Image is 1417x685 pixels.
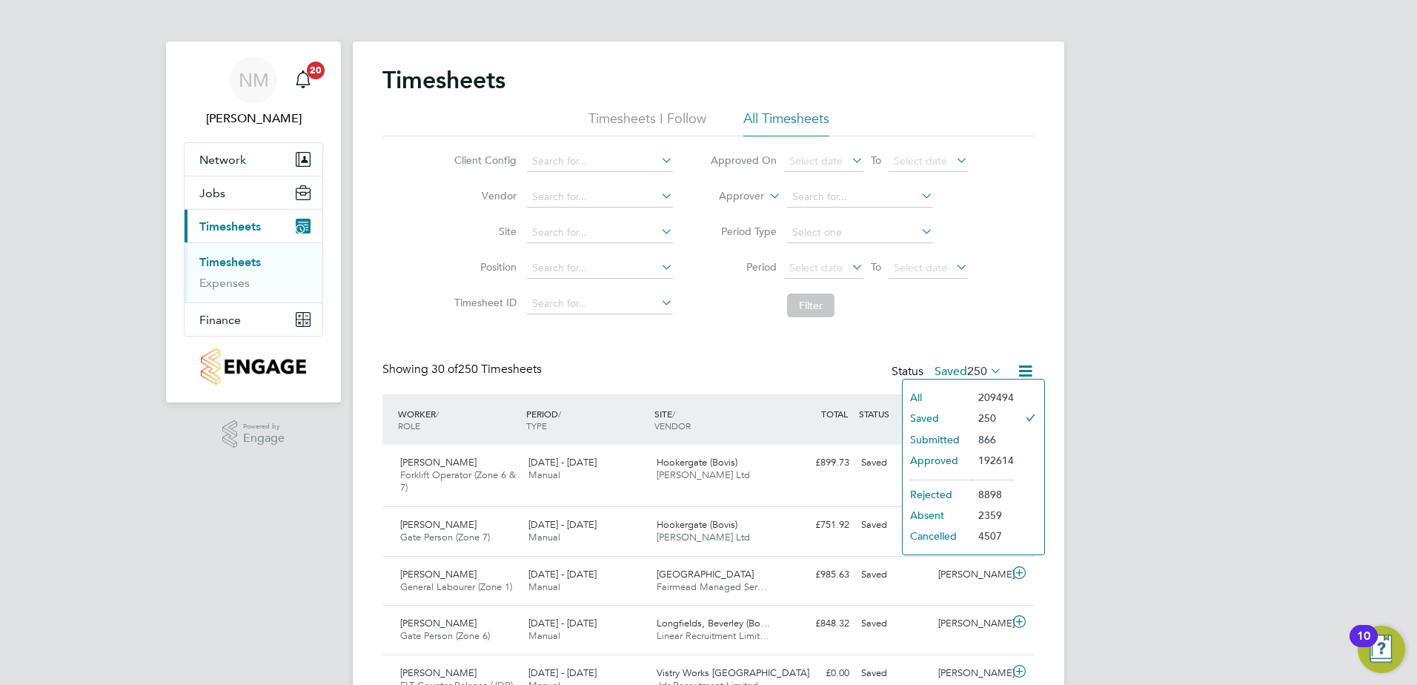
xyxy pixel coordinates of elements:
span: [PERSON_NAME] Ltd [657,531,750,543]
span: [DATE] - [DATE] [528,666,597,679]
a: Powered byEngage [222,420,285,449]
div: Showing [382,362,545,377]
label: Position [450,260,517,274]
span: [DATE] - [DATE] [528,518,597,531]
label: Approved On [710,153,777,167]
span: / [436,408,439,420]
div: £899.73 [778,451,855,475]
span: [PERSON_NAME] [400,568,477,580]
span: Gate Person (Zone 6) [400,629,490,642]
span: Linear Recruitment Limit… [657,629,769,642]
li: 8898 [971,484,1014,505]
div: Timesheets [185,242,322,302]
span: [PERSON_NAME] [400,617,477,629]
span: Finance [199,313,241,327]
button: Open Resource Center, 10 new notifications [1358,626,1405,673]
a: 20 [288,56,318,104]
span: Vistry Works [GEOGRAPHIC_DATA] [657,666,809,679]
span: Gate Person (Zone 7) [400,531,490,543]
span: TOTAL [821,408,848,420]
div: Saved [855,612,932,636]
label: Period [710,260,777,274]
li: Cancelled [903,526,971,546]
li: Submitted [903,429,971,450]
label: Approver [697,189,764,204]
span: Select date [894,154,947,168]
input: Search for... [527,258,673,279]
input: Search for... [527,187,673,208]
li: 192614 [971,450,1014,471]
span: / [558,408,561,420]
div: STATUS [855,400,932,427]
li: Absent [903,505,971,526]
span: Select date [894,261,947,274]
span: General Labourer (Zone 1) [400,580,512,593]
span: Manual [528,629,560,642]
li: 866 [971,429,1014,450]
div: Saved [855,563,932,587]
span: Hookergate (Bovis) [657,518,737,531]
a: Go to home page [184,348,323,385]
div: [PERSON_NAME] [932,563,1009,587]
span: Network [199,153,246,167]
span: Engage [243,432,285,445]
li: Saved [903,408,971,428]
div: WORKER [394,400,522,439]
li: Rejected [903,484,971,505]
span: [DATE] - [DATE] [528,568,597,580]
span: Forklift Operator (Zone 6 & 7) [400,469,516,494]
div: Saved [855,451,932,475]
img: countryside-properties-logo-retina.png [201,348,305,385]
div: £985.63 [778,563,855,587]
label: Saved [935,364,1002,379]
span: Select date [789,261,843,274]
a: NM[PERSON_NAME] [184,56,323,128]
input: Search for... [787,187,933,208]
li: All Timesheets [743,110,829,136]
input: Search for... [527,151,673,172]
span: ROLE [398,420,420,431]
div: 10 [1357,636,1370,655]
span: Fairmead Managed Ser… [657,580,767,593]
a: Expenses [199,276,250,290]
span: Naomi Mutter [184,110,323,128]
span: Select date [789,154,843,168]
span: Manual [528,531,560,543]
a: Timesheets [199,255,261,269]
label: Client Config [450,153,517,167]
span: [PERSON_NAME] [400,456,477,469]
nav: Main navigation [166,42,341,403]
label: Period Type [710,225,777,238]
label: Vendor [450,189,517,202]
span: 30 of [431,362,458,377]
li: 250 [971,408,1014,428]
span: 250 [967,364,987,379]
div: £751.92 [778,513,855,537]
span: To [866,150,886,170]
span: / [672,408,675,420]
span: Timesheets [199,219,261,234]
div: Saved [855,513,932,537]
span: Powered by [243,420,285,433]
label: Timesheet ID [450,296,517,309]
span: Longfields, Beverley (Bo… [657,617,770,629]
span: Hookergate (Bovis) [657,456,737,469]
button: Timesheets [185,210,322,242]
span: [DATE] - [DATE] [528,456,597,469]
span: 20 [307,62,325,79]
button: Finance [185,303,322,336]
span: [PERSON_NAME] [400,518,477,531]
label: Site [450,225,517,238]
span: [GEOGRAPHIC_DATA] [657,568,754,580]
li: 2359 [971,505,1014,526]
li: 209494 [971,387,1014,408]
h2: Timesheets [382,65,505,95]
div: [PERSON_NAME] [932,612,1009,636]
div: PERIOD [522,400,651,439]
input: Search for... [527,222,673,243]
button: Network [185,143,322,176]
span: [PERSON_NAME] Ltd [657,469,750,481]
span: To [866,257,886,277]
li: Timesheets I Follow [588,110,706,136]
span: NM [239,70,269,90]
